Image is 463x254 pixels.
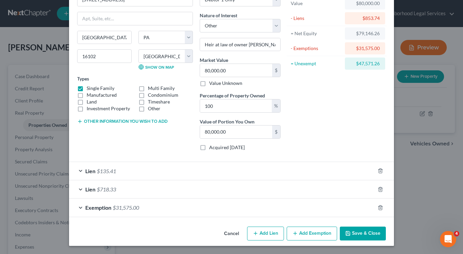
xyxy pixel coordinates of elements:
button: Other information you wish to add [77,119,168,124]
span: $31,575.00 [113,204,139,211]
label: Types [77,75,89,82]
label: Multi Family [148,85,175,92]
div: $ [272,125,280,138]
label: Acquired [DATE] [209,144,245,151]
input: Enter city... [78,31,131,44]
div: - Liens [291,15,342,22]
span: $135.41 [97,168,116,174]
span: Lien [85,186,95,192]
input: Enter zip... [77,49,132,63]
span: Lien [85,168,95,174]
label: Timeshare [148,98,170,105]
button: Cancel [219,227,244,241]
label: Market Value [200,56,228,64]
input: -- [200,38,280,51]
span: 4 [454,231,459,236]
div: $853.74 [350,15,380,22]
label: Nature of Interest [200,12,237,19]
span: $718.33 [97,186,116,192]
input: 0.00 [200,64,272,77]
label: Value of Portion You Own [200,118,255,125]
div: = Net Equity [291,30,342,37]
input: Apt, Suite, etc... [78,12,193,25]
input: 0.00 [200,125,272,138]
button: Add Exemption [287,227,337,241]
div: = Unexempt [291,60,342,67]
label: Percentage of Property Owned [200,92,265,99]
div: $79,146.26 [350,30,380,37]
span: Exemption [85,204,111,211]
label: Single Family [87,85,114,92]
div: % [272,99,280,112]
label: Value Unknown [209,80,242,87]
button: Add Lien [247,227,284,241]
label: Condominium [148,92,178,98]
button: Save & Close [340,227,386,241]
div: $ [272,64,280,77]
iframe: Intercom live chat [440,231,456,247]
label: Other [148,105,160,112]
a: Show on Map [138,64,174,70]
div: $47,571.26 [350,60,380,67]
label: Manufactured [87,92,117,98]
label: Land [87,98,97,105]
input: 0.00 [200,99,272,112]
div: $31,575.00 [350,45,380,52]
div: - Exemptions [291,45,342,52]
label: Investment Property [87,105,130,112]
